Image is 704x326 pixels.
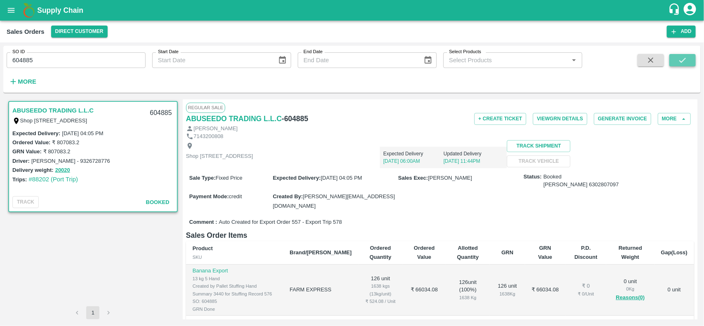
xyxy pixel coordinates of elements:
div: 1638 kgs (13kg/unit) [365,282,396,298]
button: + Create Ticket [474,113,526,125]
label: Ordered Value: [12,139,50,145]
div: 126 unit [497,282,518,298]
button: Track Shipment [507,140,570,152]
span: [DATE] 04:05 PM [321,175,362,181]
div: SKU [193,253,277,261]
td: FARM EXPRESS [283,265,358,316]
div: 0 unit [613,278,647,303]
b: Returned Weight [619,245,642,260]
button: Add [667,26,696,38]
p: Updated Delivery [443,150,504,157]
div: 604885 [145,103,177,123]
button: 20020 [55,166,70,175]
b: Ordered Quantity [370,245,391,260]
span: Regular Sale [186,103,225,113]
div: account of current user [683,2,697,19]
p: [DATE] 06:00AM [383,157,443,165]
p: [DATE] 11:44PM [443,157,504,165]
button: Choose date [420,52,436,68]
span: credit [229,193,242,199]
button: page 1 [86,306,99,319]
div: 13 kg 5 Hand [193,275,277,282]
a: ABUSEEDO TRADING L.L.C [186,113,282,124]
p: Banana Export [193,267,277,275]
img: logo [21,2,37,19]
b: GRN Value [538,245,552,260]
span: [PERSON_NAME] [428,175,472,181]
label: [PERSON_NAME] - 9326728776 [31,158,110,164]
label: Trips: [12,176,27,183]
input: Enter SO ID [7,52,146,68]
b: Brand/[PERSON_NAME] [290,249,351,256]
h6: - 604885 [282,113,308,124]
h6: Sales Order Items [186,230,694,241]
div: GRN Done [193,305,277,313]
label: ₹ 807083.2 [43,148,71,155]
label: GRN Value: [12,148,42,155]
span: Auto Created for Export Order 557 - Export Trip 578 [219,218,342,226]
td: ₹ 66034.08 [525,265,565,316]
p: 7143200808 [193,133,223,141]
label: Sales Exec : [398,175,428,181]
p: [PERSON_NAME] [193,125,238,133]
button: Reasons(0) [613,293,647,303]
b: Supply Chain [37,6,83,14]
div: Created by Pallet Stuffing Hand Summary 3440 for Stuffing Record 576 SO: 604885 [193,282,277,305]
span: Fixed Price [216,175,243,181]
p: Shop [STREET_ADDRESS] [186,152,253,160]
label: Expected Delivery : [273,175,320,181]
button: Generate Invoice [594,113,651,125]
label: Start Date [158,49,179,55]
label: Payment Mode : [189,193,229,199]
b: Gap(Loss) [661,249,688,256]
button: open drawer [2,1,21,20]
label: Sale Type : [189,175,216,181]
p: Banana Export [193,318,277,326]
strong: More [18,78,36,85]
button: Choose date [275,52,290,68]
div: 126 unit ( 100 %) [452,279,483,302]
label: SO ID [12,49,25,55]
td: 126 unit [358,265,403,316]
div: ₹ 0 / Unit [572,290,600,298]
button: Select DC [51,26,108,38]
a: Supply Chain [37,5,668,16]
div: 1638 Kg [497,290,518,298]
span: Booked [146,199,170,205]
div: customer-support [668,3,683,18]
button: ViewGRN Details [533,113,587,125]
span: Booked [544,173,619,188]
div: [PERSON_NAME] 6302807097 [544,181,619,189]
div: 0 Kg [613,285,647,293]
label: Comment : [189,218,217,226]
button: More [658,113,691,125]
b: Allotted Quantity [457,245,479,260]
b: Ordered Value [414,245,435,260]
button: More [7,75,38,89]
label: ₹ 807083.2 [52,139,79,145]
b: GRN [502,249,513,256]
a: #88202 (Port Trip) [28,176,78,183]
label: Status: [524,173,542,181]
td: ₹ 66034.08 [403,265,446,316]
label: End Date [304,49,323,55]
span: [PERSON_NAME][EMAIL_ADDRESS][DOMAIN_NAME] [273,193,395,209]
p: Expected Delivery [383,150,443,157]
label: Driver: [12,158,30,164]
button: Open [569,55,579,66]
td: 0 unit [655,265,694,316]
input: Start Date [152,52,271,68]
label: [DATE] 04:05 PM [62,130,103,136]
label: Shop [STREET_ADDRESS] [20,117,87,124]
label: Select Products [449,49,481,55]
input: End Date [298,52,417,68]
div: ₹ 0 [572,282,600,290]
label: Delivery weight: [12,167,54,173]
div: Sales Orders [7,26,45,37]
nav: pagination navigation [69,306,116,319]
label: Created By : [273,193,303,199]
div: 1638 Kg [452,294,483,301]
div: ₹ 524.08 / Unit [365,298,396,305]
b: P.D. Discount [575,245,598,260]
